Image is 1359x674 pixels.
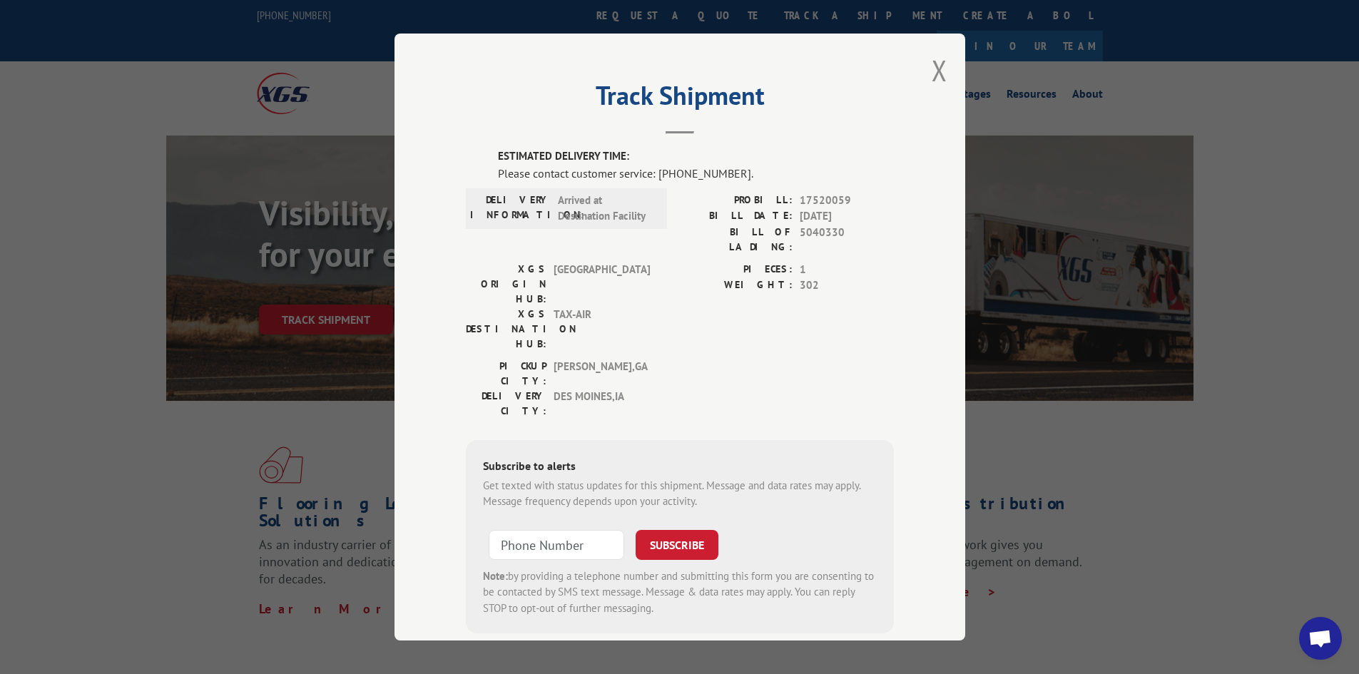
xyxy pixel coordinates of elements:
[466,359,546,389] label: PICKUP CITY:
[800,225,894,255] span: 5040330
[466,262,546,307] label: XGS ORIGIN HUB:
[470,193,551,225] label: DELIVERY INFORMATION:
[554,307,650,352] span: TAX-AIR
[483,478,877,510] div: Get texted with status updates for this shipment. Message and data rates may apply. Message frequ...
[483,568,877,617] div: by providing a telephone number and submitting this form you are consenting to be contacted by SM...
[680,193,793,209] label: PROBILL:
[483,457,877,478] div: Subscribe to alerts
[680,225,793,255] label: BILL OF LADING:
[489,530,624,560] input: Phone Number
[1299,617,1342,660] div: Open chat
[800,262,894,278] span: 1
[680,277,793,294] label: WEIGHT:
[483,569,508,583] strong: Note:
[932,51,947,89] button: Close modal
[800,208,894,225] span: [DATE]
[800,277,894,294] span: 302
[498,165,894,182] div: Please contact customer service: [PHONE_NUMBER].
[466,86,894,113] h2: Track Shipment
[466,307,546,352] label: XGS DESTINATION HUB:
[800,193,894,209] span: 17520059
[554,262,650,307] span: [GEOGRAPHIC_DATA]
[558,193,654,225] span: Arrived at Destination Facility
[636,530,718,560] button: SUBSCRIBE
[680,208,793,225] label: BILL DATE:
[466,389,546,419] label: DELIVERY CITY:
[554,359,650,389] span: [PERSON_NAME] , GA
[680,262,793,278] label: PIECES:
[498,148,894,165] label: ESTIMATED DELIVERY TIME:
[554,389,650,419] span: DES MOINES , IA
